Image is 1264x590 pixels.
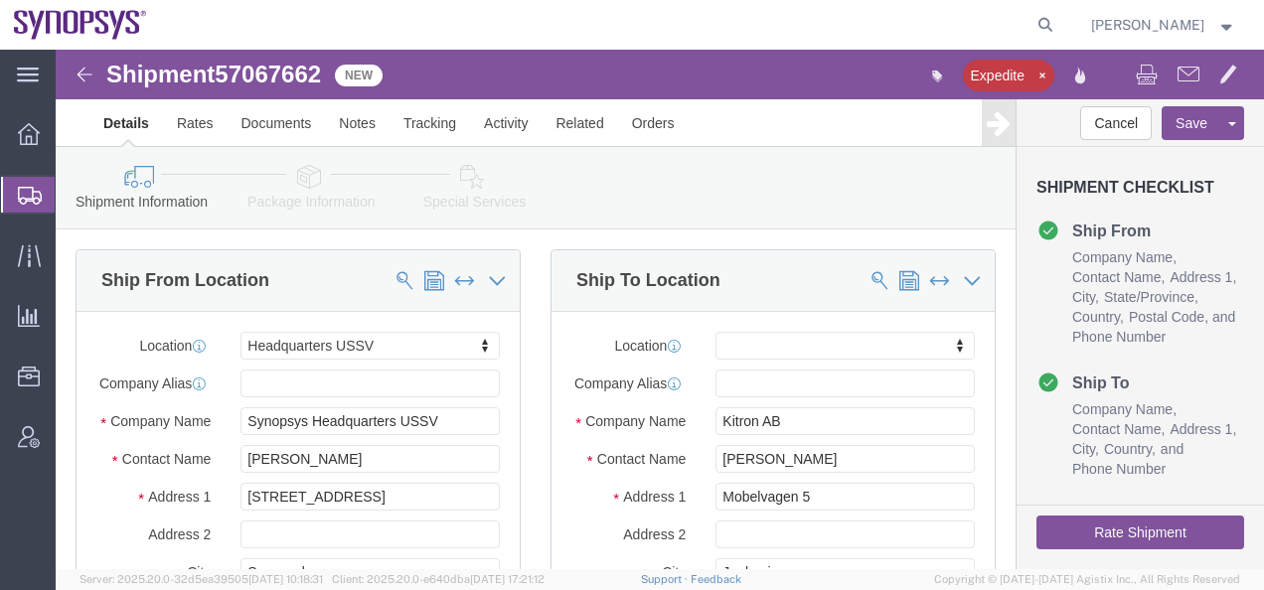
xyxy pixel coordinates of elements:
[14,10,147,40] img: logo
[470,573,545,585] span: [DATE] 17:21:12
[56,50,1264,569] iframe: FS Legacy Container
[934,571,1240,588] span: Copyright © [DATE]-[DATE] Agistix Inc., All Rights Reserved
[691,573,741,585] a: Feedback
[1090,13,1237,37] button: [PERSON_NAME]
[641,573,691,585] a: Support
[332,573,545,585] span: Client: 2025.20.0-e640dba
[248,573,323,585] span: [DATE] 10:18:31
[1091,14,1204,36] span: Chris Potter
[79,573,323,585] span: Server: 2025.20.0-32d5ea39505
